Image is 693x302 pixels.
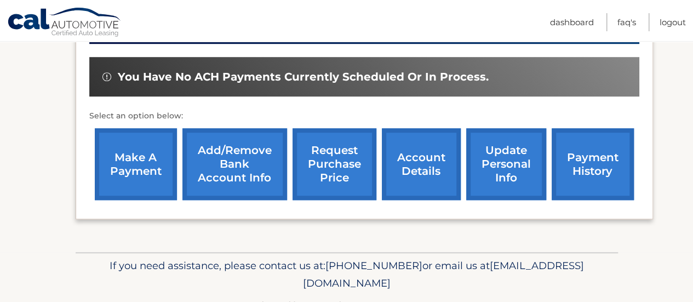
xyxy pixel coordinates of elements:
p: If you need assistance, please contact us at: or email us at [83,257,611,292]
a: update personal info [466,128,546,200]
a: FAQ's [617,13,636,31]
a: request purchase price [293,128,376,200]
img: alert-white.svg [102,72,111,81]
p: Select an option below: [89,110,639,123]
a: make a payment [95,128,177,200]
span: [EMAIL_ADDRESS][DOMAIN_NAME] [303,259,584,289]
span: You have no ACH payments currently scheduled or in process. [118,70,489,84]
a: payment history [552,128,634,200]
a: Logout [660,13,686,31]
a: Add/Remove bank account info [182,128,287,200]
span: [PHONE_NUMBER] [325,259,422,272]
a: account details [382,128,461,200]
a: Dashboard [550,13,594,31]
a: Cal Automotive [7,7,122,39]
